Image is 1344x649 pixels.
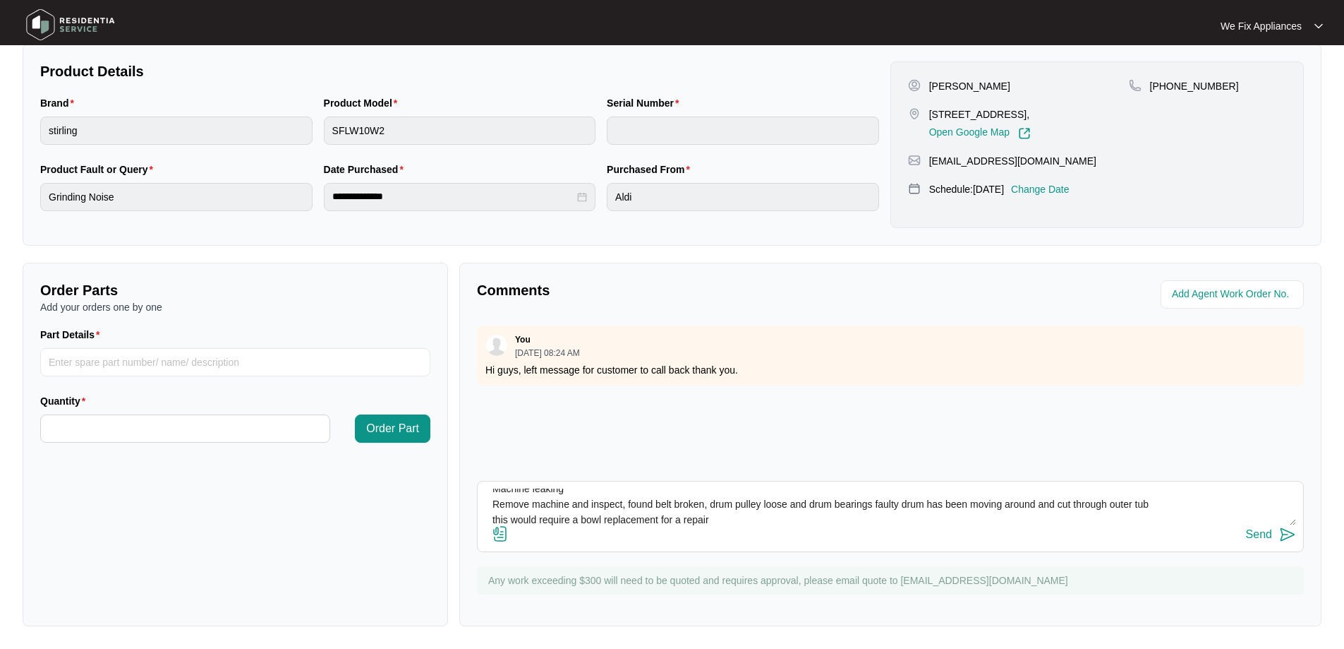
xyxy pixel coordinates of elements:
[485,489,1296,525] textarea: Machine leaking Remove machine and inspect, found belt broken, drum pulley loose and drum bearing...
[40,61,879,81] p: Product Details
[332,189,575,204] input: Date Purchased
[40,117,313,145] input: Brand
[1172,286,1295,303] input: Add Agent Work Order No.
[1221,19,1302,33] p: We Fix Appliances
[40,328,106,342] label: Part Details
[929,127,1031,140] a: Open Google Map
[40,162,159,177] label: Product Fault or Query
[1150,79,1239,93] p: [PHONE_NUMBER]
[929,154,1096,168] p: [EMAIL_ADDRESS][DOMAIN_NAME]
[40,394,91,408] label: Quantity
[929,79,1010,93] p: [PERSON_NAME]
[40,300,430,314] p: Add your orders one by one
[1246,525,1296,544] button: Send
[908,182,921,195] img: map-pin
[41,415,329,442] input: Quantity
[21,4,120,46] img: residentia service logo
[486,335,507,356] img: user.svg
[1011,182,1070,196] p: Change Date
[485,363,1295,377] p: Hi guys, left message for customer to call back thank you.
[477,280,880,300] p: Comments
[929,182,1004,196] p: Schedule: [DATE]
[40,96,80,110] label: Brand
[908,107,921,120] img: map-pin
[488,573,1297,588] p: Any work exceeding $300 will need to be quoted and requires approval, please email quote to [EMAI...
[607,96,684,110] label: Serial Number
[908,154,921,167] img: map-pin
[1279,526,1296,543] img: send-icon.svg
[929,107,1031,121] p: [STREET_ADDRESS],
[324,117,596,145] input: Product Model
[607,117,879,145] input: Serial Number
[324,96,404,110] label: Product Model
[1129,79,1142,92] img: map-pin
[40,280,430,300] p: Order Parts
[492,525,509,542] img: file-attachment-doc.svg
[324,162,409,177] label: Date Purchased
[515,334,531,345] p: You
[1018,127,1031,140] img: Link-External
[40,183,313,211] input: Product Fault or Query
[355,415,430,443] button: Order Part
[607,162,696,177] label: Purchased From
[908,79,921,92] img: user-pin
[1246,528,1272,541] div: Send
[366,420,419,437] span: Order Part
[515,349,580,357] p: [DATE] 08:24 AM
[40,348,430,376] input: Part Details
[607,183,879,211] input: Purchased From
[1314,23,1323,30] img: dropdown arrow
